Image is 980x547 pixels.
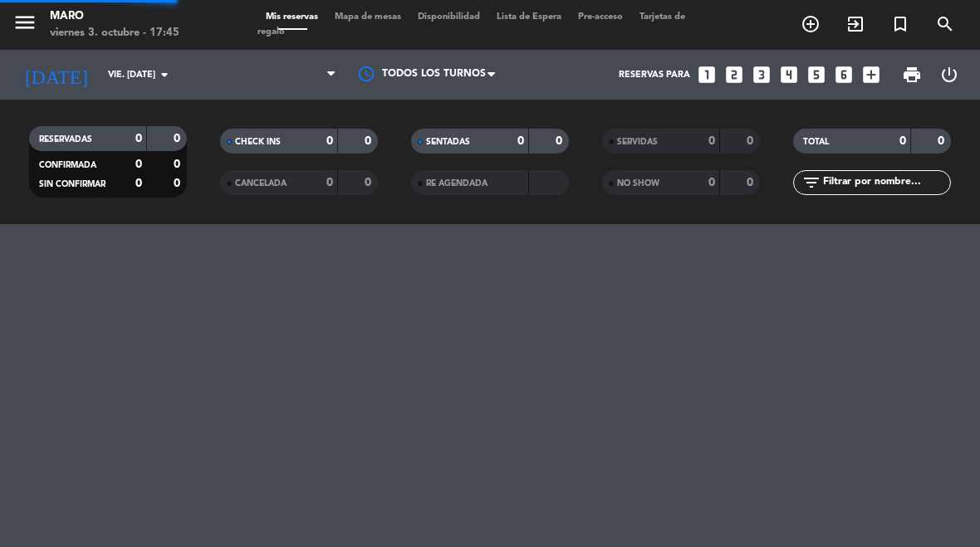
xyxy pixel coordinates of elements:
[619,70,690,81] span: Reservas para
[174,159,184,170] strong: 0
[39,135,92,144] span: RESERVADAS
[235,179,287,188] span: CANCELADA
[426,138,470,146] span: SENTADAS
[365,177,375,188] strong: 0
[723,64,745,85] i: looks_two
[801,14,821,34] i: add_circle_outline
[696,64,718,85] i: looks_one
[899,135,906,147] strong: 0
[935,14,955,34] i: search
[12,56,100,93] i: [DATE]
[257,12,326,22] span: Mis reservas
[326,135,333,147] strong: 0
[902,65,922,85] span: print
[845,14,865,34] i: exit_to_app
[617,179,659,188] span: NO SHOW
[708,135,715,147] strong: 0
[174,178,184,189] strong: 0
[821,173,950,192] input: Filtrar por nombre...
[556,135,566,147] strong: 0
[517,135,524,147] strong: 0
[174,133,184,144] strong: 0
[50,8,179,25] div: Maro
[788,10,833,38] span: RESERVAR MESA
[135,133,142,144] strong: 0
[409,12,488,22] span: Disponibilidad
[326,12,409,22] span: Mapa de mesas
[923,10,968,38] span: BUSCAR
[235,138,281,146] span: CHECK INS
[860,64,882,85] i: add_box
[488,12,570,22] span: Lista de Espera
[570,12,631,22] span: Pre-acceso
[939,65,959,85] i: power_settings_new
[12,10,37,41] button: menu
[747,135,757,147] strong: 0
[833,10,878,38] span: WALK IN
[426,179,488,188] span: RE AGENDADA
[12,10,37,35] i: menu
[50,25,179,42] div: viernes 3. octubre - 17:45
[930,50,968,100] div: LOG OUT
[833,64,855,85] i: looks_6
[617,138,658,146] span: SERVIDAS
[326,177,333,188] strong: 0
[878,10,923,38] span: Reserva especial
[708,177,715,188] strong: 0
[154,65,174,85] i: arrow_drop_down
[806,64,827,85] i: looks_5
[890,14,910,34] i: turned_in_not
[39,161,96,169] span: CONFIRMADA
[747,177,757,188] strong: 0
[365,135,375,147] strong: 0
[39,180,105,188] span: SIN CONFIRMAR
[135,178,142,189] strong: 0
[803,138,829,146] span: TOTAL
[938,135,948,147] strong: 0
[778,64,800,85] i: looks_4
[751,64,772,85] i: looks_3
[135,159,142,170] strong: 0
[801,173,821,193] i: filter_list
